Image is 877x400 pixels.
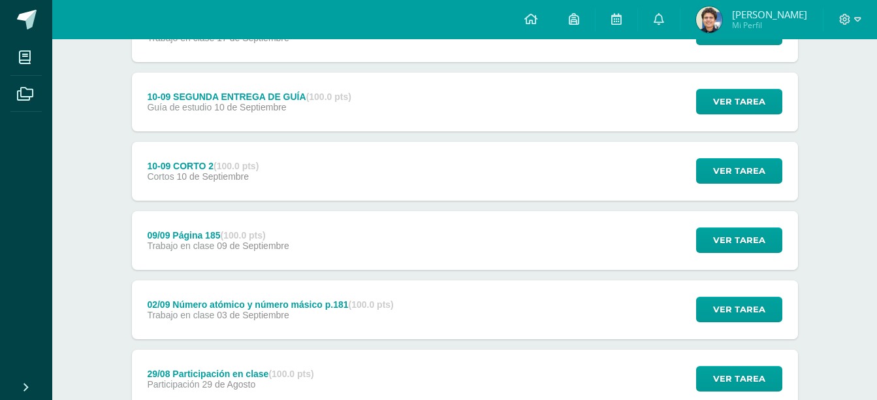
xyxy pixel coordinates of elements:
button: Ver tarea [696,366,782,392]
span: 09 de Septiembre [217,241,289,251]
div: 10-09 CORTO 2 [147,161,259,171]
span: 03 de Septiembre [217,310,289,320]
strong: (100.0 pts) [349,299,394,310]
span: Ver tarea [713,367,765,391]
span: 10 de Septiembre [177,171,249,182]
strong: (100.0 pts) [214,161,259,171]
span: 29 de Agosto [202,379,255,390]
button: Ver tarea [696,158,782,184]
span: Ver tarea [713,90,765,114]
button: Ver tarea [696,297,782,322]
div: 02/09 Número atómico y número másico p.181 [147,299,393,310]
span: [PERSON_NAME] [732,8,807,21]
strong: (100.0 pts) [306,92,351,102]
span: Mi Perfil [732,20,807,31]
span: Trabajo en clase [147,310,214,320]
strong: (100.0 pts) [220,230,265,241]
div: 29/08 Participación en clase [147,369,313,379]
span: Ver tarea [713,297,765,322]
img: 8b54395d0a965ce839b636f663ee1b4e.png [696,7,722,33]
strong: (100.0 pts) [268,369,313,379]
span: 10 de Septiembre [214,102,287,112]
div: 10-09 SEGUNDA ENTREGA DE GUÍA [147,92,351,102]
div: 09/09 Página 185 [147,230,289,241]
button: Ver tarea [696,89,782,114]
span: Ver tarea [713,159,765,183]
span: Trabajo en clase [147,241,214,251]
span: Participación [147,379,199,390]
span: Guía de estudio [147,102,212,112]
button: Ver tarea [696,227,782,253]
span: Ver tarea [713,228,765,252]
span: Cortos [147,171,174,182]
